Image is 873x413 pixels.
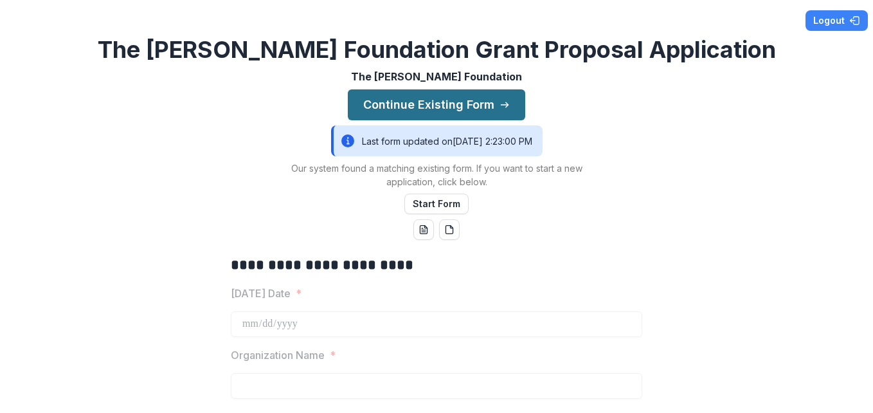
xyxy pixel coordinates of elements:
[331,125,543,156] div: Last form updated on [DATE] 2:23:00 PM
[231,286,291,301] p: [DATE] Date
[413,219,434,240] button: word-download
[351,69,522,84] p: The [PERSON_NAME] Foundation
[98,36,776,64] h2: The [PERSON_NAME] Foundation Grant Proposal Application
[276,161,597,188] p: Our system found a matching existing form. If you want to start a new application, click below.
[404,194,469,214] button: Start Form
[231,347,325,363] p: Organization Name
[806,10,868,31] button: Logout
[439,219,460,240] button: pdf-download
[348,89,525,120] button: Continue Existing Form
